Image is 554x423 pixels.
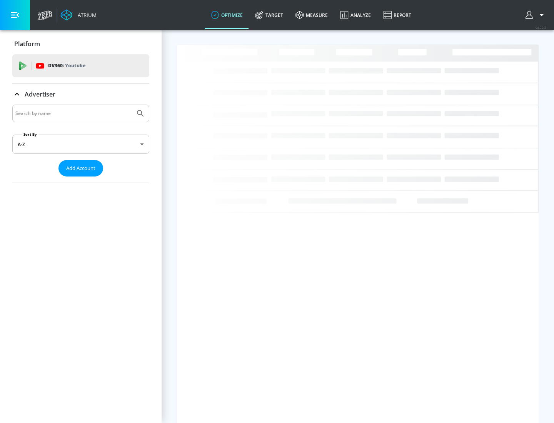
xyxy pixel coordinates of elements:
a: Report [377,1,417,29]
a: optimize [205,1,249,29]
span: Add Account [66,164,95,173]
p: DV360: [48,62,85,70]
label: Sort By [22,132,38,137]
p: Platform [14,40,40,48]
p: Youtube [65,62,85,70]
input: Search by name [15,108,132,118]
div: DV360: Youtube [12,54,149,77]
a: measure [289,1,334,29]
div: Advertiser [12,83,149,105]
a: Atrium [61,9,97,21]
button: Add Account [58,160,103,177]
nav: list of Advertiser [12,177,149,183]
a: Target [249,1,289,29]
div: Advertiser [12,105,149,183]
p: Advertiser [25,90,55,98]
div: Atrium [75,12,97,18]
a: Analyze [334,1,377,29]
div: A-Z [12,135,149,154]
div: Platform [12,33,149,55]
span: v 4.22.2 [536,25,546,30]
